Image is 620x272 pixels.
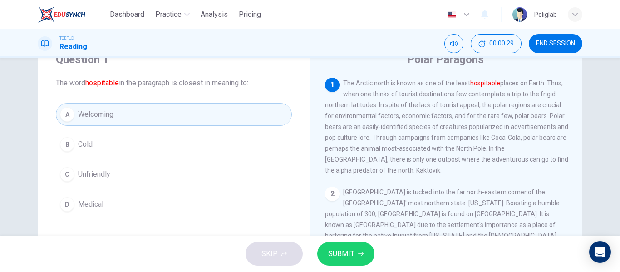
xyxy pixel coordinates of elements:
[325,187,340,201] div: 2
[85,79,119,87] font: hospitable
[78,169,110,180] span: Unfriendly
[407,52,484,67] h4: Polar Paragons
[444,34,463,53] div: Mute
[155,9,182,20] span: Practice
[106,6,148,23] button: Dashboard
[534,9,557,20] div: Poliglab
[38,5,85,24] img: EduSynch logo
[589,241,611,263] div: Open Intercom Messenger
[197,6,231,23] button: Analysis
[201,9,228,20] span: Analysis
[78,109,113,120] span: Welcoming
[60,197,74,212] div: D
[536,40,575,47] span: END SESSION
[471,34,522,53] div: Hide
[56,103,292,126] button: AWelcoming
[56,193,292,216] button: DMedical
[38,5,106,24] a: EduSynch logo
[78,199,103,210] span: Medical
[235,6,265,23] button: Pricing
[325,78,340,92] div: 1
[152,6,193,23] button: Practice
[56,78,292,89] span: The word in the paragraph is closest in meaning to:
[56,133,292,156] button: BCold
[59,41,87,52] h1: Reading
[512,7,527,22] img: Profile picture
[59,35,74,41] span: TOEFL®
[325,79,568,174] span: The Arctic north is known as one of the least places on Earth. Thus, when one thinks of tourist d...
[317,242,374,266] button: SUBMIT
[110,9,144,20] span: Dashboard
[60,137,74,152] div: B
[529,34,582,53] button: END SESSION
[60,107,74,122] div: A
[446,11,458,18] img: en
[470,79,500,87] font: hospitable
[471,34,522,53] button: 00:00:29
[56,163,292,186] button: CUnfriendly
[239,9,261,20] span: Pricing
[489,40,514,47] span: 00:00:29
[60,167,74,182] div: C
[56,52,292,67] h4: Question 1
[78,139,93,150] span: Cold
[328,247,354,260] span: SUBMIT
